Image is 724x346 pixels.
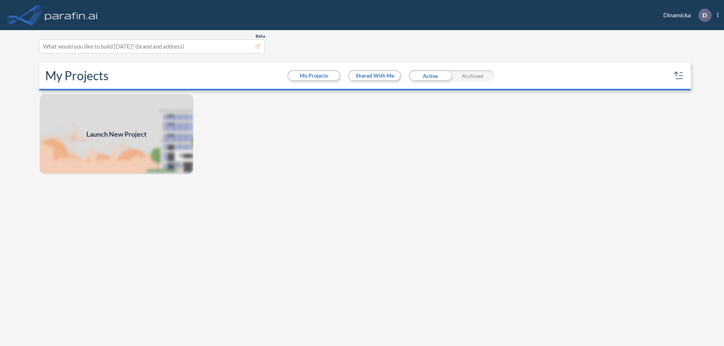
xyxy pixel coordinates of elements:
[39,93,194,175] a: Launch New Project
[451,70,494,81] div: Archived
[45,69,109,83] h2: My Projects
[703,12,707,18] p: D
[39,93,194,175] img: add
[349,71,400,80] button: Shared With Me
[288,71,339,80] button: My Projects
[409,70,451,81] div: Active
[43,8,99,23] img: logo
[652,9,718,22] div: Dinamicka
[86,129,147,139] span: Launch New Project
[256,33,265,39] span: Beta
[673,70,685,82] button: sort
